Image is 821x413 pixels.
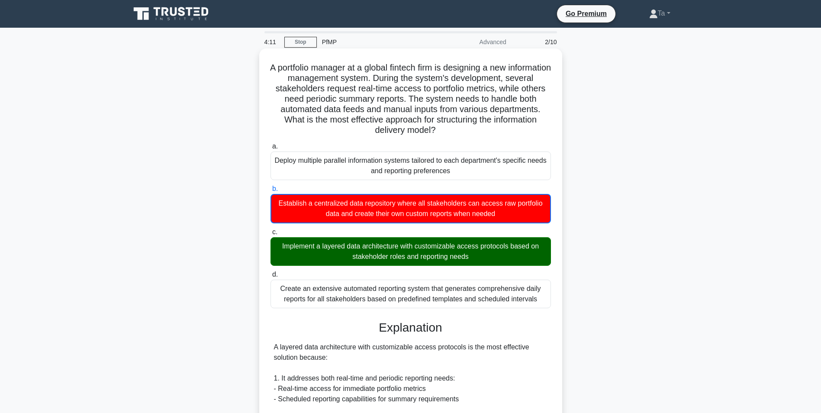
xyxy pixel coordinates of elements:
div: Deploy multiple parallel information systems tailored to each department's specific needs and rep... [270,152,551,180]
div: Implement a layered data architecture with customizable access protocols based on stakeholder rol... [270,237,551,266]
a: Ta [628,5,691,22]
h5: A portfolio manager at a global fintech firm is designing a new information management system. Du... [270,62,552,136]
div: Create an extensive automated reporting system that generates comprehensive daily reports for all... [270,280,551,308]
a: Go Premium [560,8,612,19]
span: d. [272,271,278,278]
div: PfMP [317,33,436,51]
div: 2/10 [512,33,562,51]
a: Stop [284,37,317,48]
div: Advanced [436,33,512,51]
span: a. [272,142,278,150]
span: b. [272,185,278,192]
h3: Explanation [276,320,546,335]
div: Establish a centralized data repository where all stakeholders can access raw portfolio data and ... [270,194,551,223]
div: 4:11 [259,33,284,51]
span: c. [272,228,277,236]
